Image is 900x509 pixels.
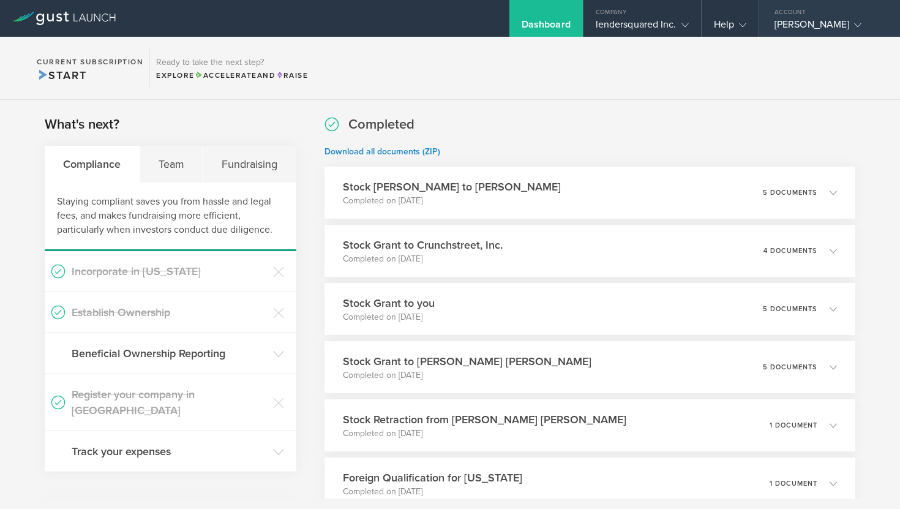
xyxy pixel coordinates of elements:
span: and [195,71,276,80]
div: Ready to take the next step?ExploreAccelerateandRaise [149,49,314,87]
h3: Register your company in [GEOGRAPHIC_DATA] [72,386,267,418]
div: Help [714,18,746,37]
h3: Ready to take the next step? [156,58,308,67]
div: Compliance [45,146,140,183]
div: Staying compliant saves you from hassle and legal fees, and makes fundraising more efficient, par... [45,183,296,251]
h2: Current Subscription [37,58,143,66]
p: Completed on [DATE] [343,369,591,382]
p: Completed on [DATE] [343,428,626,440]
p: Completed on [DATE] [343,253,503,265]
div: Explore [156,70,308,81]
div: Dashboard [522,18,571,37]
span: Accelerate [195,71,257,80]
span: Raise [276,71,308,80]
h3: Stock Grant to [PERSON_NAME] [PERSON_NAME] [343,353,591,369]
p: Completed on [DATE] [343,311,435,323]
h3: Beneficial Ownership Reporting [72,345,267,361]
div: Fundraising [203,146,296,183]
h3: Establish Ownership [72,304,267,320]
div: Team [140,146,204,183]
p: Completed on [DATE] [343,195,561,207]
p: Completed on [DATE] [343,486,522,498]
p: 5 documents [763,306,817,312]
iframe: Chat Widget [839,450,900,509]
p: 5 documents [763,189,817,196]
div: lendersquared Inc. [596,18,689,37]
p: 5 documents [763,364,817,371]
p: 4 documents [763,247,817,254]
h2: What's next? [45,116,119,134]
h3: Track your expenses [72,443,267,459]
h3: Stock Grant to you [343,295,435,311]
span: Start [37,69,86,82]
p: 1 document [770,480,817,487]
h2: Completed [348,116,414,134]
h3: Stock [PERSON_NAME] to [PERSON_NAME] [343,179,561,195]
h3: Incorporate in [US_STATE] [72,263,267,279]
div: [PERSON_NAME] [774,18,879,37]
p: 1 document [770,422,817,429]
h3: Stock Grant to Crunchstreet, Inc. [343,237,503,253]
h3: Stock Retraction from [PERSON_NAME] [PERSON_NAME] [343,412,626,428]
h3: Foreign Qualification for [US_STATE] [343,470,522,486]
a: Download all documents (ZIP) [324,146,440,157]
